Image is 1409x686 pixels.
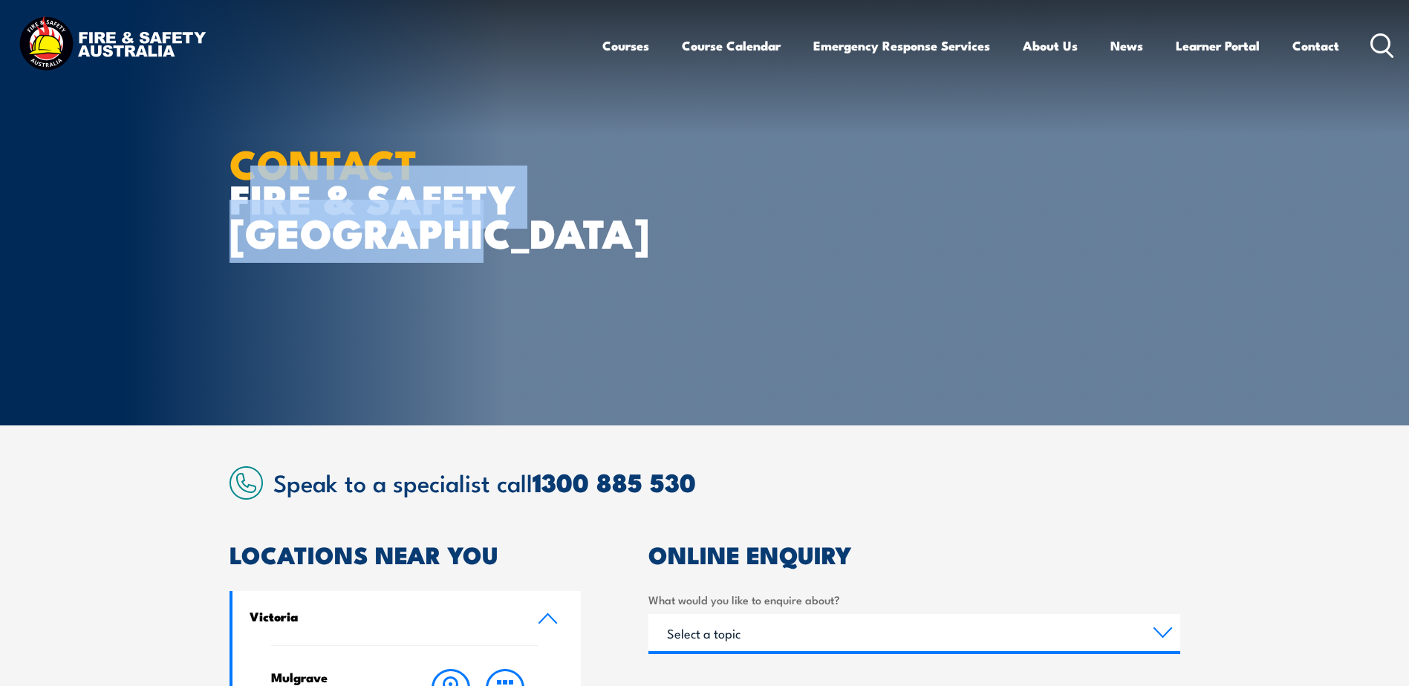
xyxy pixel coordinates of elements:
[1176,26,1260,65] a: Learner Portal
[533,462,696,501] a: 1300 885 530
[273,468,1180,495] h2: Speak to a specialist call
[271,669,395,685] h4: Mulgrave
[230,131,417,193] strong: CONTACT
[1023,26,1078,65] a: About Us
[813,26,990,65] a: Emergency Response Services
[250,608,515,624] h4: Victoria
[1110,26,1143,65] a: News
[232,591,582,645] a: Victoria
[648,543,1180,564] h2: ONLINE ENQUIRY
[1292,26,1339,65] a: Contact
[230,146,596,249] h1: FIRE & SAFETY [GEOGRAPHIC_DATA]
[682,26,781,65] a: Course Calendar
[602,26,649,65] a: Courses
[648,591,1180,608] label: What would you like to enquire about?
[230,543,582,564] h2: LOCATIONS NEAR YOU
